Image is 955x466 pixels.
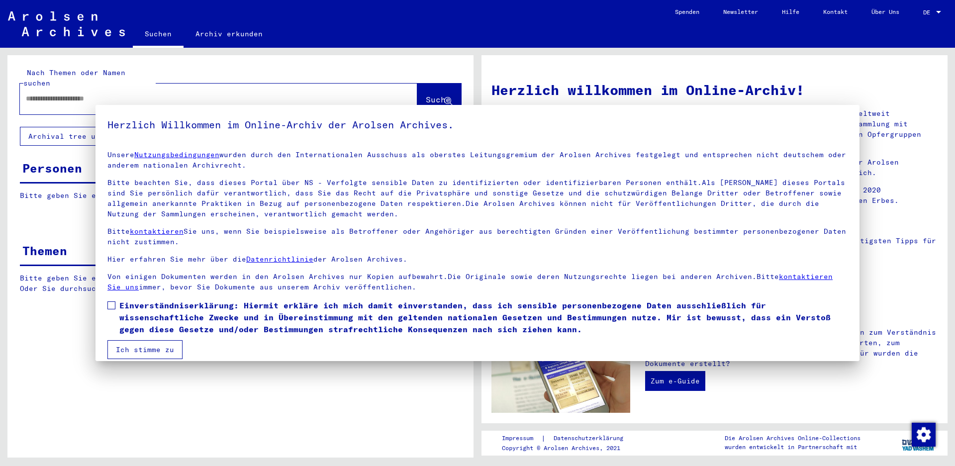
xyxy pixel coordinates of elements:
[134,150,219,159] a: Nutzungsbedingungen
[246,255,313,264] a: Datenrichtlinie
[107,178,848,219] p: Bitte beachten Sie, dass dieses Portal über NS - Verfolgte sensible Daten zu identifizierten oder...
[107,150,848,171] p: Unsere wurden durch den Internationalen Ausschuss als oberstes Leitungsgremium der Arolsen Archiv...
[107,226,848,247] p: Bitte Sie uns, wenn Sie beispielsweise als Betroffener oder Angehöriger aus berechtigten Gründen ...
[107,117,848,133] h5: Herzlich Willkommen im Online-Archiv der Arolsen Archives.
[107,272,848,292] p: Von einigen Dokumenten werden in den Arolsen Archives nur Kopien aufbewahrt.Die Originale sowie d...
[912,423,936,447] img: Zustimmung ändern
[119,299,848,335] span: Einverständniserklärung: Hiermit erkläre ich mich damit einverstanden, dass ich sensible personen...
[107,254,848,265] p: Hier erfahren Sie mehr über die der Arolsen Archives.
[130,227,184,236] a: kontaktieren
[107,340,183,359] button: Ich stimme zu
[107,272,833,291] a: kontaktieren Sie uns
